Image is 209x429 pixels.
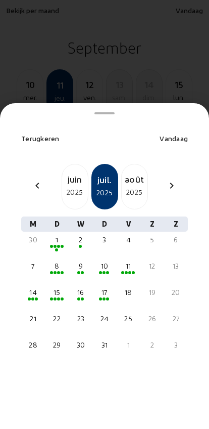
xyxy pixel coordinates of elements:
mat-icon: chevron_left [31,180,43,192]
span: Vandaag [160,134,188,143]
div: 8 [49,261,65,271]
div: 15 [49,287,65,297]
div: 1 [121,340,136,350]
div: 22 [49,314,65,324]
mat-icon: chevron_right [166,180,178,192]
div: 16 [73,287,88,297]
div: 2025 [92,187,117,199]
div: 12 [144,261,160,271]
div: 20 [168,287,184,297]
div: 4 [121,235,136,245]
div: 26 [144,314,160,324]
div: 2 [73,235,88,245]
div: 30 [25,235,41,245]
div: 11 [121,261,136,271]
div: V [117,217,140,232]
div: 19 [144,287,160,297]
div: 27 [168,314,184,324]
div: 25 [121,314,136,324]
div: 17 [96,287,112,297]
div: août [122,172,147,186]
div: 28 [25,340,41,350]
div: juin [62,172,88,186]
div: 5 [144,235,160,245]
div: 24 [96,314,112,324]
div: 30 [73,340,88,350]
div: 2025 [62,186,88,198]
span: Terugkeren [21,134,60,143]
div: 14 [25,287,41,297]
div: D [45,217,69,232]
div: M [21,217,45,232]
div: 18 [121,287,136,297]
div: W [69,217,92,232]
div: 9 [73,261,88,271]
div: 6 [168,235,184,245]
div: 21 [25,314,41,324]
div: 3 [168,340,184,350]
div: juil. [92,173,117,187]
div: Z [164,217,188,232]
div: 7 [25,261,41,271]
div: 2 [144,340,160,350]
div: 31 [96,340,112,350]
div: 23 [73,314,88,324]
div: 29 [49,340,65,350]
div: D [92,217,116,232]
div: 3 [96,235,112,245]
div: 13 [168,261,184,271]
div: 2025 [122,186,147,198]
div: Z [140,217,164,232]
div: 1 [49,235,65,245]
div: 10 [96,261,112,271]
